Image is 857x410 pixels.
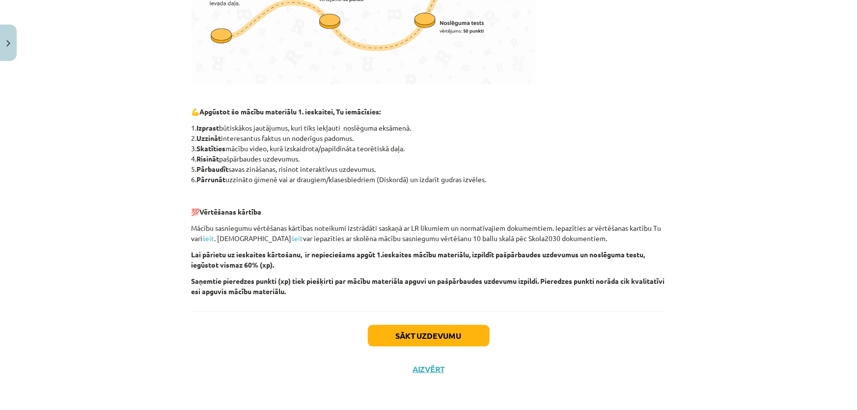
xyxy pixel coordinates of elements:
strong: Risināt [197,154,220,163]
a: šeit [203,234,215,243]
img: icon-close-lesson-0947bae3869378f0d4975bcd49f059093ad1ed9edebbc8119c70593378902aed.svg [6,40,10,47]
strong: Saņemtie pieredzes punkti (xp) tiek piešķirti par mācību materiāla apguvi un pašpārbaudes uzdevum... [192,276,665,296]
strong: Uzzināt [197,134,221,142]
strong: Apgūstot šo mācību materiālu 1. ieskaitei, Tu iemācīsies: [200,107,381,116]
p: 💪 [192,107,666,117]
p: 1. būtiskākos jautājumus, kuri tiks iekļauti noslēguma eksāmenā. 2. interesantus faktus un noderī... [192,123,666,185]
strong: Vērtēšanas kārtība [200,207,262,216]
a: šeit [292,234,304,243]
button: Aizvērt [410,364,447,374]
p: 💯 [192,207,666,217]
strong: Lai pārietu uz ieskaites kārtošanu, ir nepieciešams apgūt 1.ieskaites mācību materiālu, izpildīt ... [192,250,645,269]
strong: Skatīties [197,144,226,153]
p: Mācību sasniegumu vērtēšanas kārtības noteikumi izstrādāti saskaņā ar LR likumiem un normatīvajie... [192,223,666,244]
strong: Pārrunāt [197,175,226,184]
strong: Izprast [197,123,220,132]
strong: Pārbaudīt [197,164,229,173]
button: Sākt uzdevumu [368,325,490,347]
